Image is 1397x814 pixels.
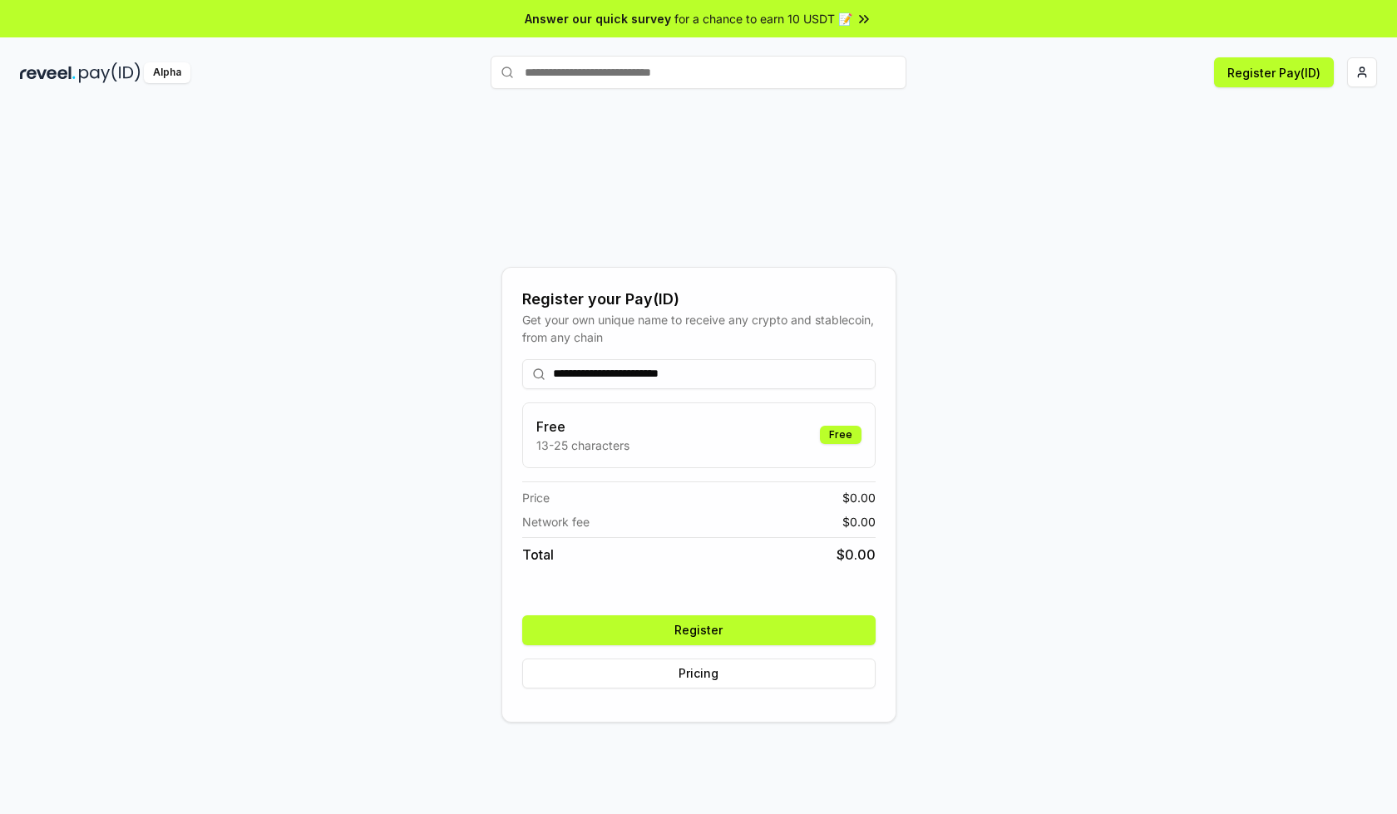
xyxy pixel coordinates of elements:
span: $ 0.00 [842,513,876,530]
h3: Free [536,417,629,437]
span: for a chance to earn 10 USDT 📝 [674,10,852,27]
span: $ 0.00 [842,489,876,506]
button: Pricing [522,659,876,688]
span: Price [522,489,550,506]
img: pay_id [79,62,141,83]
img: reveel_dark [20,62,76,83]
div: Get your own unique name to receive any crypto and stablecoin, from any chain [522,311,876,346]
div: Alpha [144,62,190,83]
button: Register Pay(ID) [1214,57,1334,87]
button: Register [522,615,876,645]
span: Answer our quick survey [525,10,671,27]
span: Network fee [522,513,590,530]
span: $ 0.00 [837,545,876,565]
div: Free [820,426,861,444]
span: Total [522,545,554,565]
div: Register your Pay(ID) [522,288,876,311]
p: 13-25 characters [536,437,629,454]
